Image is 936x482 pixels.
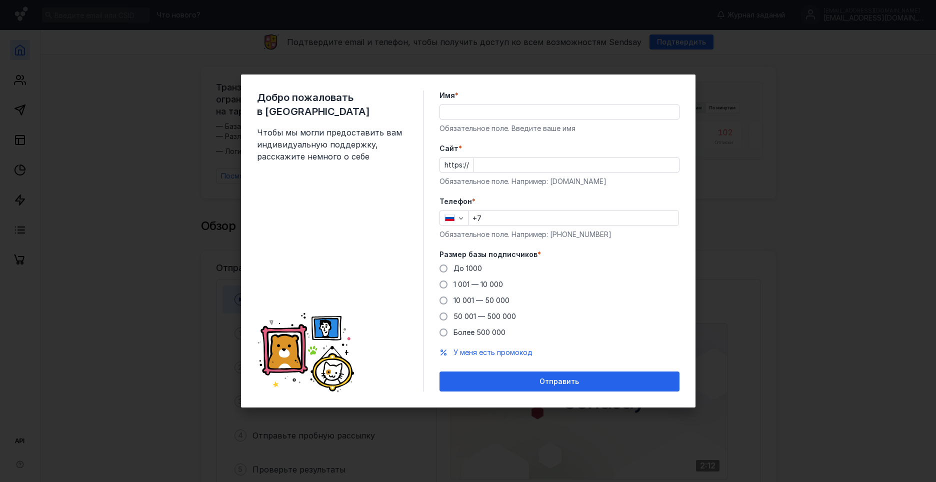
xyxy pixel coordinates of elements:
[453,296,509,304] span: 10 001 — 50 000
[439,249,537,259] span: Размер базы подписчиков
[453,312,516,320] span: 50 001 — 500 000
[439,196,472,206] span: Телефон
[539,377,579,386] span: Отправить
[453,348,532,356] span: У меня есть промокод
[453,264,482,272] span: До 1000
[439,371,679,391] button: Отправить
[439,143,458,153] span: Cайт
[453,347,532,357] button: У меня есть промокод
[453,328,505,336] span: Более 500 000
[257,90,407,118] span: Добро пожаловать в [GEOGRAPHIC_DATA]
[453,280,503,288] span: 1 001 — 10 000
[439,123,679,133] div: Обязательное поле. Введите ваше имя
[257,126,407,162] span: Чтобы мы могли предоставить вам индивидуальную поддержку, расскажите немного о себе
[439,229,679,239] div: Обязательное поле. Например: [PHONE_NUMBER]
[439,90,455,100] span: Имя
[439,176,679,186] div: Обязательное поле. Например: [DOMAIN_NAME]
